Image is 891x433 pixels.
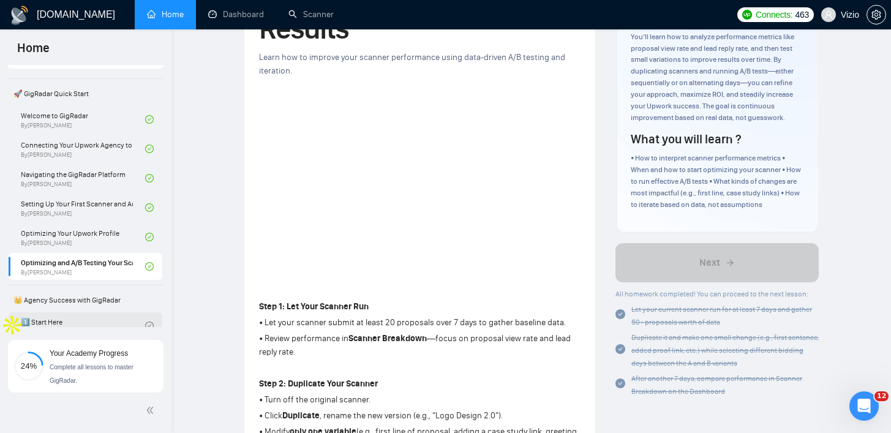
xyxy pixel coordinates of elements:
span: 👑 Agency Success with GigRadar [9,288,162,312]
span: check-circle [145,145,154,153]
img: upwork-logo.png [742,10,752,20]
p: • Review performance in —focus on proposal view rate and lead reply rate. [259,332,581,359]
span: 463 [795,8,808,21]
span: Next [699,255,720,270]
span: check-circle [145,174,154,183]
span: Connects: [756,8,792,21]
span: check-circle [615,378,625,388]
p: • Turn off the original scanner. [259,393,581,407]
a: Connecting Your Upwork Agency to GigRadarBy[PERSON_NAME] [21,135,145,162]
p: • Click , rename the new version (e.g., “Logo Design 2.0”). [259,409,581,423]
span: After another 7 days, compare performance in Scanner Breakdown on the Dashboard [631,374,802,396]
span: check-circle [615,344,625,354]
span: 24% [14,362,43,370]
span: check-circle [145,115,154,124]
span: Complete all lessons to master GigRadar. [50,364,133,384]
h4: What you will learn ? [631,130,741,148]
a: Navigating the GigRadar PlatformBy[PERSON_NAME] [21,165,145,192]
a: Welcome to GigRadarBy[PERSON_NAME] [21,106,145,133]
strong: Step 2: Duplicate Your Scanner [259,378,378,389]
span: Home [7,39,59,65]
span: Your Academy Progress [50,349,128,358]
button: Next [615,243,819,282]
span: check-circle [145,203,154,212]
strong: Duplicate [282,410,320,421]
span: Learn how to improve your scanner performance using data-driven A/B testing and iteration. [259,52,565,76]
img: logo [10,6,29,25]
a: setting [867,10,886,20]
span: user [824,10,833,19]
a: dashboardDashboard [208,9,264,20]
span: check-circle [145,262,154,271]
div: This lesson focuses on how to optimize your GigRadar scanner once it’s been running for at least ... [631,8,803,123]
span: setting [867,10,885,20]
div: • How to interpret scanner performance metrics • When and how to start optimizing your scanner • ... [631,152,803,210]
a: Optimizing and A/B Testing Your Scanner for Better ResultsBy[PERSON_NAME] [21,253,145,280]
a: homeHome [147,9,184,20]
span: double-left [146,404,158,416]
span: check-circle [145,233,154,241]
span: 12 [874,391,889,401]
span: All homework completed! You can proceed to the next lesson: [615,290,808,298]
iframe: Intercom live chat [849,391,879,421]
strong: Scanner Breakdown [348,333,427,344]
span: Duplicate it and make one small change (e.g., first sentence, added proof link, etc.) while selec... [631,333,819,367]
a: Setting Up Your First Scanner and Auto-BidderBy[PERSON_NAME] [21,194,145,221]
a: Optimizing Your Upwork ProfileBy[PERSON_NAME] [21,224,145,250]
button: setting [867,5,886,24]
a: searchScanner [288,9,334,20]
span: 🚀 GigRadar Quick Start [9,81,162,106]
